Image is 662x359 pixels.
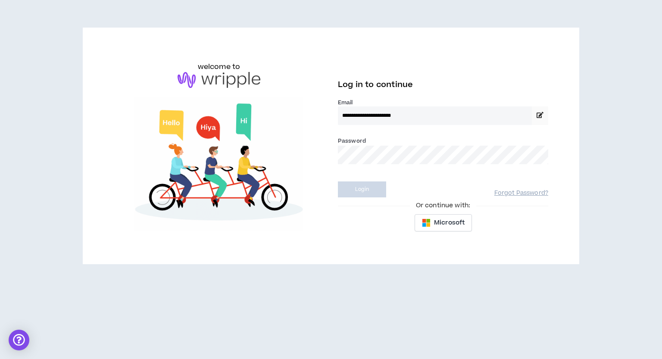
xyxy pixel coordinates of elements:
[415,214,472,231] button: Microsoft
[338,79,413,90] span: Log in to continue
[338,181,386,197] button: Login
[198,62,240,72] h6: welcome to
[410,201,476,210] span: Or continue with:
[494,189,548,197] a: Forgot Password?
[338,137,366,145] label: Password
[434,218,465,228] span: Microsoft
[114,97,324,230] img: Welcome to Wripple
[178,72,260,88] img: logo-brand.png
[9,330,29,350] div: Open Intercom Messenger
[338,99,548,106] label: Email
